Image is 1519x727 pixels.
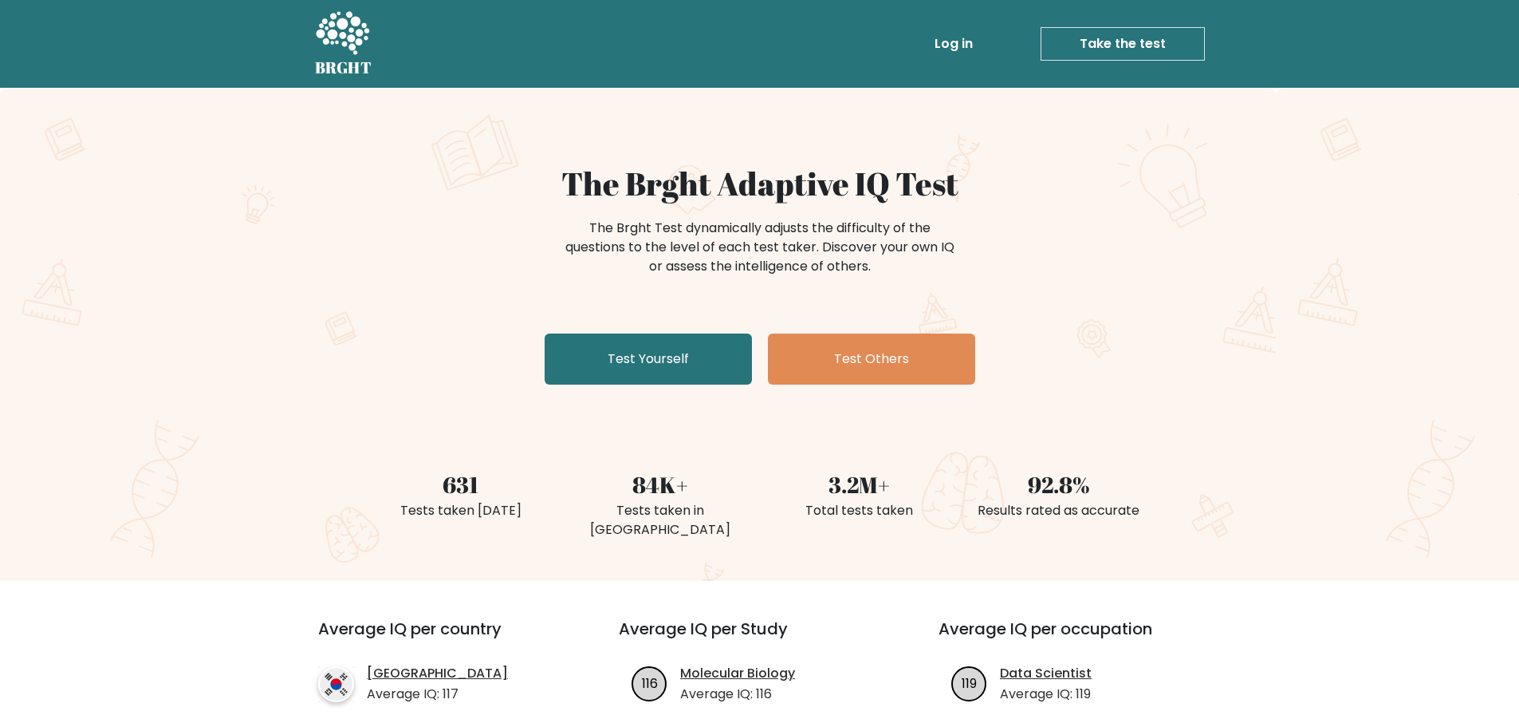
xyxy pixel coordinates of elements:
[315,6,372,81] a: BRGHT
[1000,685,1092,704] p: Average IQ: 119
[318,619,561,658] h3: Average IQ per country
[545,334,752,385] a: Test Yourself
[769,501,950,520] div: Total tests taken
[371,468,551,501] div: 631
[367,664,508,683] a: [GEOGRAPHIC_DATA]
[371,501,551,520] div: Tests taken [DATE]
[969,501,1149,520] div: Results rated as accurate
[619,619,900,658] h3: Average IQ per Study
[1000,664,1092,683] a: Data Scientist
[680,664,795,683] a: Molecular Biology
[962,674,977,692] text: 119
[769,468,950,501] div: 3.2M+
[939,619,1220,658] h3: Average IQ per occupation
[928,28,979,60] a: Log in
[315,58,372,77] h5: BRGHT
[1041,27,1205,61] a: Take the test
[768,334,975,385] a: Test Others
[969,468,1149,501] div: 92.8%
[680,685,795,704] p: Average IQ: 116
[371,164,1149,203] h1: The Brght Adaptive IQ Test
[642,674,658,692] text: 116
[367,685,508,704] p: Average IQ: 117
[570,501,750,539] div: Tests taken in [GEOGRAPHIC_DATA]
[318,666,354,702] img: country
[570,468,750,501] div: 84K+
[561,219,959,276] div: The Brght Test dynamically adjusts the difficulty of the questions to the level of each test take...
